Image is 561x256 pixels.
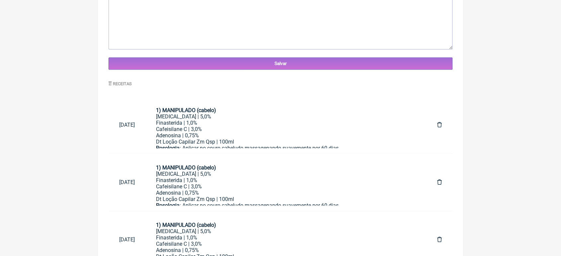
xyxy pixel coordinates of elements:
[156,190,416,196] div: Adenosina | 0,75%
[156,183,416,190] div: Cafeisilane C | 3,0%
[145,159,427,206] a: 1) MANIPULADO (cabelo)[MEDICAL_DATA] | 5,0%Finasterida | 1,0%Cafeisilane C | 3,0%Adenosina | 0,75...
[109,116,145,133] a: [DATE]
[156,222,216,228] strong: 1) MANIPULADO (cabelo)
[156,177,416,183] div: Finasterida | 1,0%
[156,120,416,126] div: Finasterida | 1,0%
[156,241,416,247] div: Cafeisilane C | 3,0%
[109,81,132,86] label: Receitas
[156,107,216,113] strong: 1) MANIPULADO (cabelo)
[156,113,416,120] div: [MEDICAL_DATA] | 5,0%
[156,164,216,171] strong: 1) MANIPULADO (cabelo)
[156,132,416,139] div: Adenosina | 0,75%
[156,202,180,209] strong: Posologia
[109,174,145,191] a: [DATE]
[156,145,180,151] strong: Posologia
[156,228,416,234] div: [MEDICAL_DATA] | 5,0%
[156,145,416,170] div: : Aplicar no couro cabeludo massagenando suavemente por 60 dias.
[156,247,416,253] div: Adenosina | 0,75%
[156,126,416,132] div: Cafeisilane C | 3,0%
[156,171,416,177] div: [MEDICAL_DATA] | 5,0%
[156,196,416,202] div: Dt Loção Capilar Zm Qsp | 100ml
[156,139,416,145] div: Dt Loção Capilar Zm Qsp | 100ml
[109,57,452,70] input: Salvar
[156,234,416,241] div: Finasterida | 1,0%
[145,102,427,148] a: 1) MANIPULADO (cabelo)[MEDICAL_DATA] | 5,0%Finasterida | 1,0%Cafeisilane C | 3,0%Adenosina | 0,75...
[156,202,416,227] div: : Aplicar no couro cabeludo massagenando suavemente por 60 dias.
[109,231,145,248] a: [DATE]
